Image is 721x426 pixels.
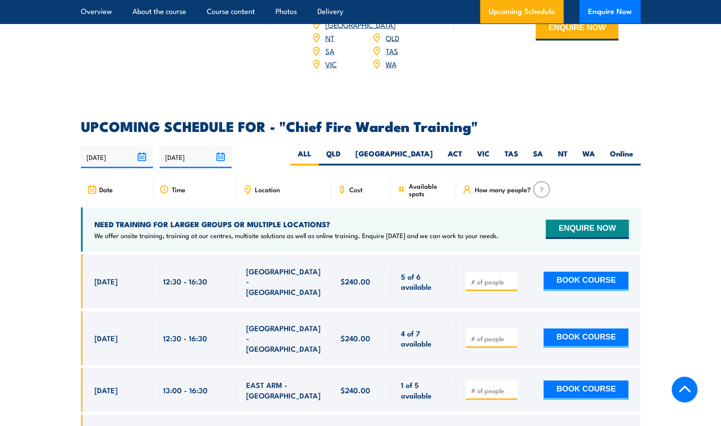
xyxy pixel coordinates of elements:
label: WA [575,149,603,166]
span: Date [99,186,113,193]
span: How many people? [474,186,530,193]
button: ENQUIRE NOW [536,17,618,41]
span: 1 of 5 available [401,380,446,400]
span: $240.00 [341,385,370,395]
span: [DATE] [94,385,118,395]
span: Cost [349,186,362,193]
a: NT [325,32,334,43]
input: # of people [470,386,514,395]
button: BOOK COURSE [543,381,628,400]
span: 12:30 - 16:30 [163,333,207,343]
button: ENQUIRE NOW [546,220,628,239]
input: # of people [470,277,514,286]
span: 4 of 7 available [401,328,446,349]
a: [GEOGRAPHIC_DATA] [325,19,396,30]
span: Available spots [408,182,450,197]
label: NT [550,149,575,166]
label: ACT [440,149,470,166]
a: VIC [325,59,337,69]
a: SA [325,45,334,56]
a: QLD [386,32,399,43]
h2: UPCOMING SCHEDULE FOR - "Chief Fire Warden Training" [81,120,641,132]
input: To date [160,146,232,168]
label: Online [603,149,641,166]
input: # of people [470,334,514,343]
span: [GEOGRAPHIC_DATA] - [GEOGRAPHIC_DATA] [246,323,321,353]
label: ALL [290,149,319,166]
span: Location [255,186,280,193]
label: SA [526,149,550,166]
input: From date [81,146,153,168]
span: EAST ARM - [GEOGRAPHIC_DATA] [246,380,321,400]
button: BOOK COURSE [543,272,628,291]
span: $240.00 [341,333,370,343]
a: WA [386,59,397,69]
button: BOOK COURSE [543,329,628,348]
label: [GEOGRAPHIC_DATA] [348,149,440,166]
span: [GEOGRAPHIC_DATA] - [GEOGRAPHIC_DATA] [246,266,321,297]
span: Time [172,186,185,193]
label: TAS [497,149,526,166]
label: VIC [470,149,497,166]
span: 12:30 - 16:30 [163,276,207,286]
a: TAS [386,45,398,56]
span: $240.00 [341,276,370,286]
span: [DATE] [94,276,118,286]
p: We offer onsite training, training at our centres, multisite solutions as well as online training... [94,231,498,240]
label: QLD [319,149,348,166]
span: 5 of 6 available [401,271,446,292]
span: [DATE] [94,333,118,343]
span: 13:00 - 16:30 [163,385,208,395]
h4: NEED TRAINING FOR LARGER GROUPS OR MULTIPLE LOCATIONS? [94,219,498,229]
